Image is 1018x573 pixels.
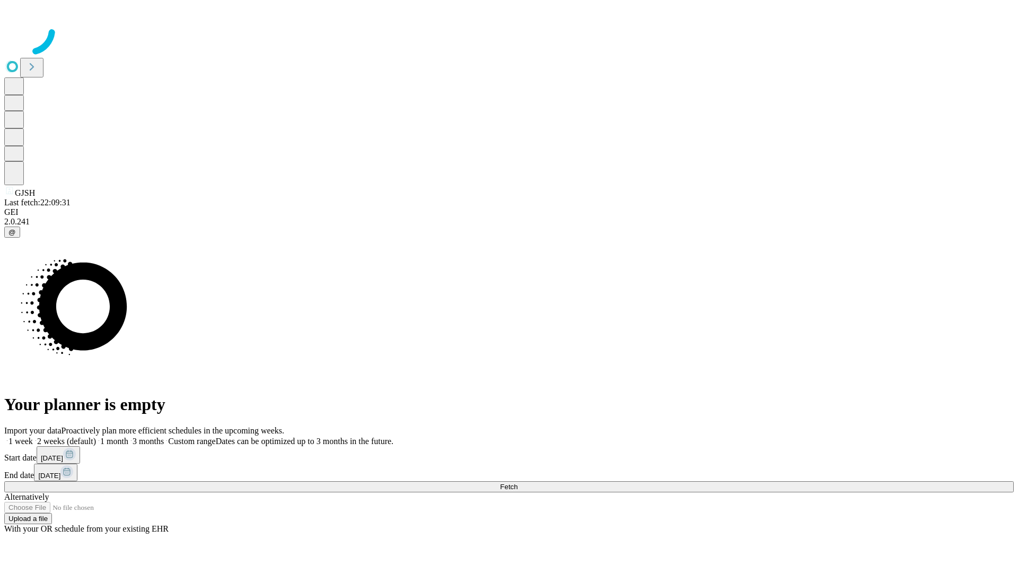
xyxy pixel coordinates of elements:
[216,437,393,446] span: Dates can be optimized up to 3 months in the future.
[4,227,20,238] button: @
[4,446,1014,464] div: Start date
[4,464,1014,481] div: End date
[41,454,63,462] span: [DATE]
[37,446,80,464] button: [DATE]
[100,437,128,446] span: 1 month
[168,437,215,446] span: Custom range
[34,464,77,481] button: [DATE]
[4,198,71,207] span: Last fetch: 22:09:31
[4,492,49,501] span: Alternatively
[62,426,284,435] span: Proactively plan more efficient schedules in the upcoming weeks.
[15,188,35,197] span: GJSH
[4,524,169,533] span: With your OR schedule from your existing EHR
[8,228,16,236] span: @
[4,395,1014,414] h1: Your planner is empty
[500,483,517,491] span: Fetch
[38,472,60,480] span: [DATE]
[4,207,1014,217] div: GEI
[4,513,52,524] button: Upload a file
[133,437,164,446] span: 3 months
[4,481,1014,492] button: Fetch
[37,437,96,446] span: 2 weeks (default)
[4,426,62,435] span: Import your data
[8,437,33,446] span: 1 week
[4,217,1014,227] div: 2.0.241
